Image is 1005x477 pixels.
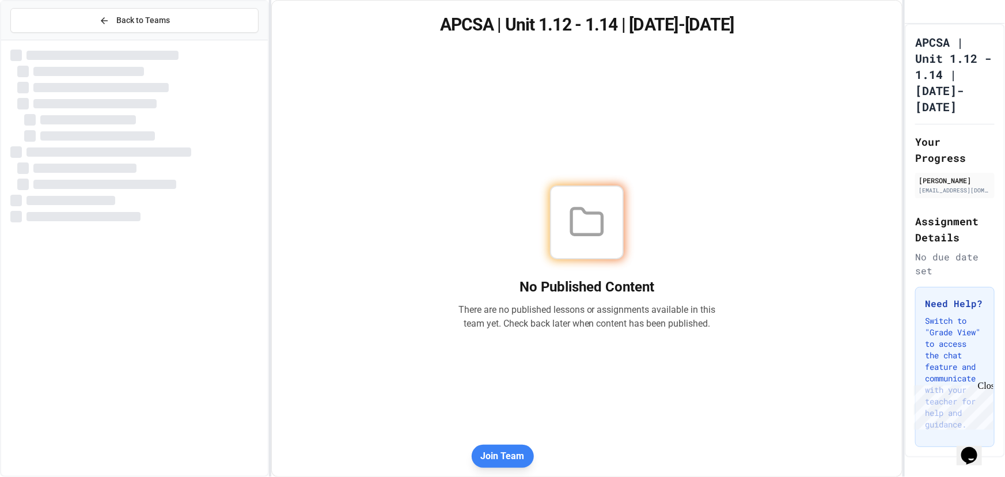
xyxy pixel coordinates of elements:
button: Join Team [472,445,534,468]
p: Switch to "Grade View" to access the chat feature and communicate with your teacher for help and ... [925,315,985,430]
span: Back to Teams [116,14,170,26]
button: Back to Teams [10,8,259,33]
div: [PERSON_NAME] [919,175,991,185]
div: Chat with us now!Close [5,5,79,73]
p: There are no published lessons or assignments available in this team yet. Check back later when c... [458,303,716,331]
h3: Need Help? [925,297,985,311]
h2: No Published Content [458,278,716,296]
h2: Assignment Details [915,213,995,245]
div: [EMAIL_ADDRESS][DOMAIN_NAME] [919,186,991,195]
h1: APCSA | Unit 1.12 - 1.14 | [DATE]-[DATE] [286,14,888,35]
iframe: chat widget [957,431,993,465]
h1: APCSA | Unit 1.12 - 1.14 | [DATE]-[DATE] [915,34,995,115]
h2: Your Progress [915,134,995,166]
iframe: chat widget [909,381,993,430]
div: No due date set [915,250,995,278]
